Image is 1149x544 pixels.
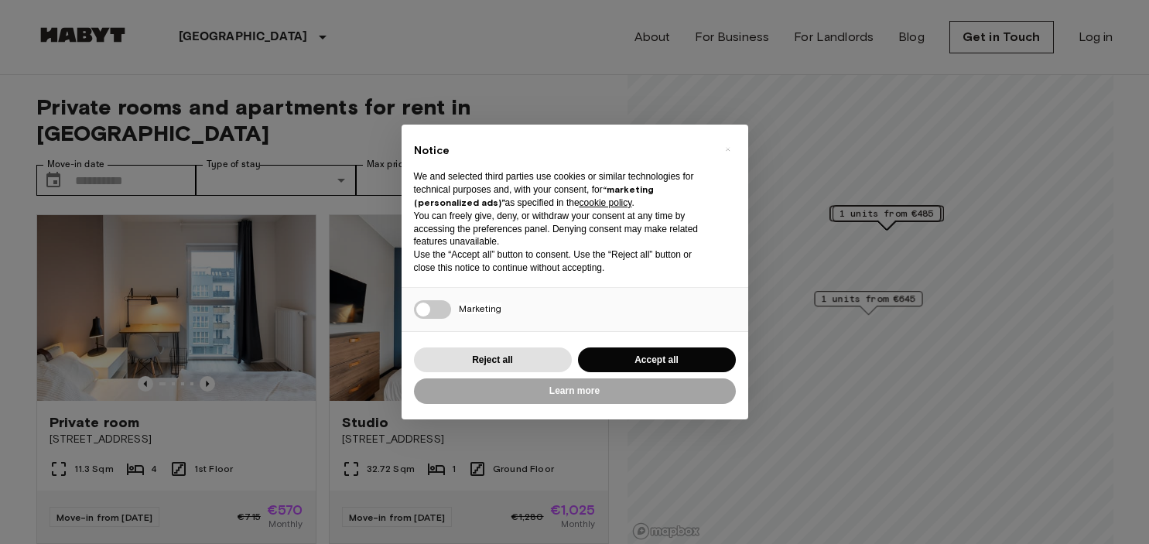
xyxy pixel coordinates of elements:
span: Marketing [459,303,501,314]
strong: “marketing (personalized ads)” [414,183,654,208]
a: cookie policy [580,197,632,208]
p: You can freely give, deny, or withdraw your consent at any time by accessing the preferences pane... [414,210,711,248]
button: Reject all [414,347,572,373]
span: × [725,140,730,159]
h2: Notice [414,143,711,159]
p: Use the “Accept all” button to consent. Use the “Reject all” button or close this notice to conti... [414,248,711,275]
button: Close this notice [716,137,740,162]
button: Learn more [414,378,736,404]
button: Accept all [578,347,736,373]
p: We and selected third parties use cookies or similar technologies for technical purposes and, wit... [414,170,711,209]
